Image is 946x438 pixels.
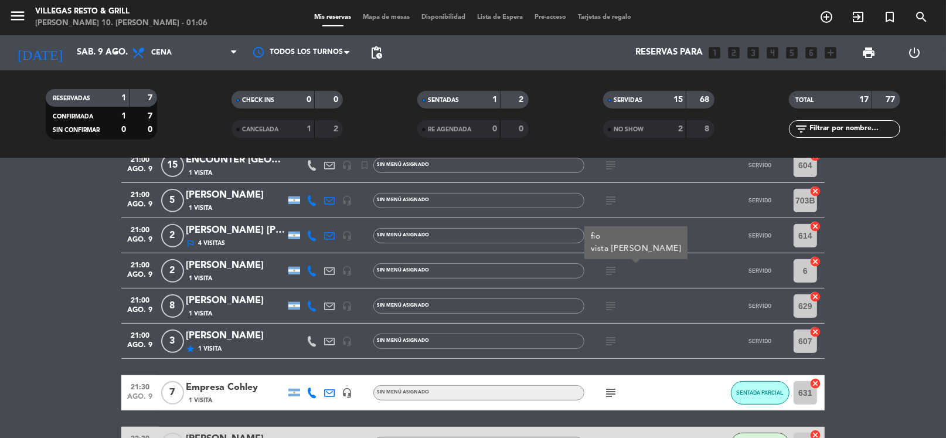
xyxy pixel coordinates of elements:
[614,97,642,103] span: SERVIDAS
[765,45,780,60] i: looks_4
[53,96,90,101] span: RESERVADAS
[186,152,285,168] div: ENCOUNTER [GEOGRAPHIC_DATA]
[809,123,900,135] input: Filtrar por nombre...
[9,40,71,66] i: [DATE]
[804,45,819,60] i: looks_6
[731,381,790,405] button: SENTADA PARCIAL
[851,10,865,24] i: exit_to_app
[472,14,529,21] span: Lista de Espera
[731,330,790,353] button: SERVIDO
[342,336,352,347] i: headset_mic
[53,127,100,133] span: SIN CONFIRMAR
[416,14,472,21] span: Disponibilidad
[109,46,123,60] i: arrow_drop_down
[186,223,285,238] div: [PERSON_NAME] [PERSON_NAME]
[883,10,897,24] i: turned_in_not
[377,198,429,202] span: Sin menú asignado
[189,203,212,213] span: 1 Visita
[749,303,772,309] span: SERVIDO
[795,122,809,136] i: filter_list
[35,6,207,18] div: Villegas Resto & Grill
[591,230,682,255] div: fio vista [PERSON_NAME]
[198,344,222,354] span: 1 Visita
[673,96,683,104] strong: 15
[519,125,526,133] strong: 0
[9,7,26,29] button: menu
[359,160,370,171] i: turned_in_not
[519,96,526,104] strong: 2
[726,45,741,60] i: looks_two
[809,291,821,303] i: cancel
[749,162,772,168] span: SERVIDO
[428,97,459,103] span: SENTADAS
[886,96,897,104] strong: 77
[148,94,155,102] strong: 7
[784,45,799,60] i: looks_5
[242,127,278,133] span: CANCELADA
[342,301,352,311] i: headset_mic
[334,96,341,104] strong: 0
[186,188,285,203] div: [PERSON_NAME]
[614,127,644,133] span: NO SHOW
[749,267,772,274] span: SERVIDO
[161,224,184,247] span: 2
[125,201,155,214] span: ago. 9
[186,239,195,248] i: outlined_flag
[125,152,155,165] span: 21:00
[186,344,195,354] i: star
[125,306,155,320] span: ago. 9
[604,299,618,313] i: subject
[125,328,155,341] span: 21:00
[796,97,814,103] span: TOTAL
[161,154,184,177] span: 15
[604,158,618,172] i: subject
[189,168,212,178] span: 1 Visita
[125,393,155,406] span: ago. 9
[862,46,876,60] span: print
[749,232,772,239] span: SERVIDO
[189,309,212,318] span: 1 Visita
[705,125,712,133] strong: 8
[125,187,155,201] span: 21:00
[125,257,155,271] span: 21:00
[342,230,352,241] i: headset_mic
[121,112,126,120] strong: 1
[731,259,790,283] button: SERVIDO
[189,396,212,405] span: 1 Visita
[428,127,471,133] span: RE AGENDADA
[148,112,155,120] strong: 7
[161,381,184,405] span: 7
[604,334,618,348] i: subject
[125,293,155,306] span: 21:00
[529,14,573,21] span: Pre-acceso
[342,388,352,398] i: headset_mic
[125,379,155,393] span: 21:30
[749,197,772,203] span: SERVIDO
[604,193,618,208] i: subject
[307,96,311,104] strong: 0
[9,7,26,25] i: menu
[377,268,429,273] span: Sin menú asignado
[746,45,761,60] i: looks_3
[53,114,93,120] span: CONFIRMADA
[125,165,155,179] span: ago. 9
[377,390,429,395] span: Sin menú asignado
[859,96,869,104] strong: 17
[358,14,416,21] span: Mapa de mesas
[377,233,429,237] span: Sin menú asignado
[731,224,790,247] button: SERVIDO
[342,266,352,276] i: headset_mic
[121,94,126,102] strong: 1
[809,326,821,338] i: cancel
[635,47,703,58] span: Reservas para
[186,258,285,273] div: [PERSON_NAME]
[35,18,207,29] div: [PERSON_NAME] 10. [PERSON_NAME] - 01:06
[186,293,285,308] div: [PERSON_NAME]
[125,271,155,284] span: ago. 9
[148,125,155,134] strong: 0
[125,236,155,249] span: ago. 9
[242,97,274,103] span: CHECK INS
[914,10,928,24] i: search
[377,303,429,308] span: Sin menú asignado
[731,294,790,318] button: SERVIDO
